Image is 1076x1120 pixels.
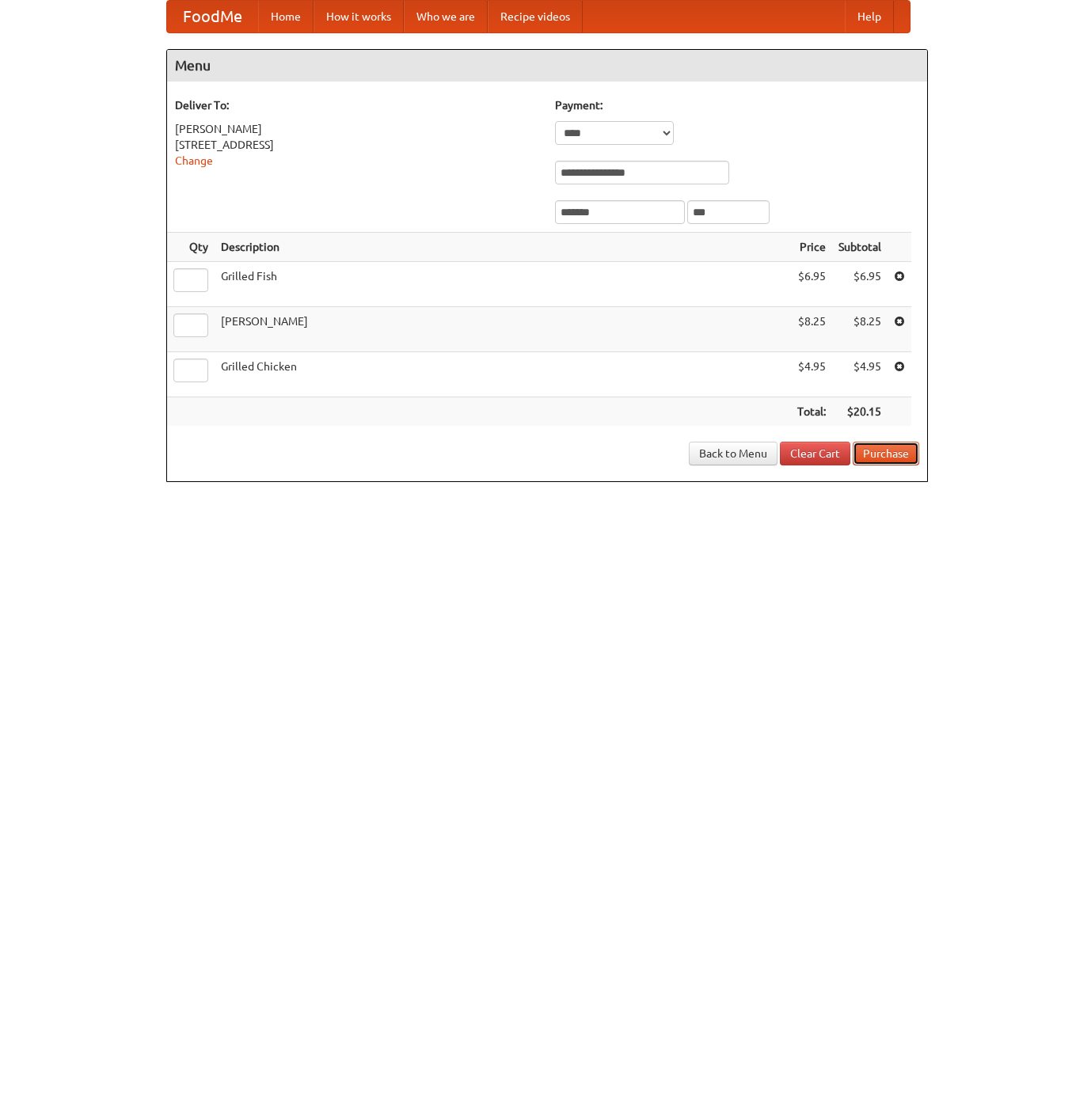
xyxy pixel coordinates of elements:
[832,233,888,262] th: Subtotal
[175,121,539,137] div: [PERSON_NAME]
[853,442,919,465] button: Purchase
[167,50,927,82] h4: Menu
[215,307,791,352] td: [PERSON_NAME]
[488,1,583,32] a: Recipe videos
[215,233,791,262] th: Description
[175,137,539,153] div: [STREET_ADDRESS]
[167,233,215,262] th: Qty
[215,352,791,397] td: Grilled Chicken
[832,397,888,427] th: $20.15
[689,442,778,465] a: Back to Menu
[832,352,888,397] td: $4.95
[215,262,791,307] td: Grilled Fish
[175,154,213,167] a: Change
[791,397,832,427] th: Total:
[832,307,888,352] td: $8.25
[845,1,894,32] a: Help
[780,442,850,465] a: Clear Cart
[258,1,314,32] a: Home
[404,1,488,32] a: Who we are
[175,97,539,113] h5: Deliver To:
[555,97,919,113] h5: Payment:
[791,352,832,397] td: $4.95
[791,233,832,262] th: Price
[791,307,832,352] td: $8.25
[167,1,258,32] a: FoodMe
[791,262,832,307] td: $6.95
[314,1,404,32] a: How it works
[832,262,888,307] td: $6.95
